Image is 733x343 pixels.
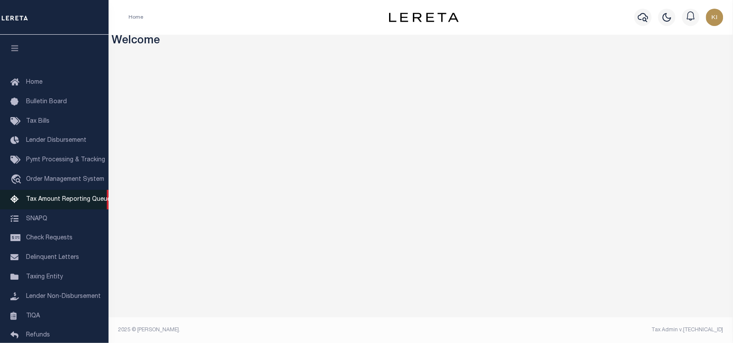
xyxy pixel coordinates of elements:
span: Delinquent Letters [26,255,79,261]
span: Tax Amount Reporting Queue [26,196,111,203]
span: SNAPQ [26,216,47,222]
span: Lender Non-Disbursement [26,294,101,300]
span: Check Requests [26,235,73,241]
div: 2025 © [PERSON_NAME]. [112,326,421,334]
span: Refunds [26,332,50,338]
h3: Welcome [112,35,730,48]
span: TIQA [26,313,40,319]
span: Bulletin Board [26,99,67,105]
div: Tax Admin v.[TECHNICAL_ID] [427,326,723,334]
li: Home [129,13,143,21]
span: Tax Bills [26,118,50,124]
span: Order Management System [26,176,104,183]
span: Home [26,79,43,85]
span: Taxing Entity [26,274,63,280]
span: Lender Disbursement [26,137,86,144]
img: svg+xml;base64,PHN2ZyB4bWxucz0iaHR0cDovL3d3dy53My5vcmcvMjAwMC9zdmciIHBvaW50ZXItZXZlbnRzPSJub25lIi... [706,9,723,26]
img: logo-dark.svg [389,13,459,22]
i: travel_explore [10,174,24,186]
span: Pymt Processing & Tracking [26,157,105,163]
